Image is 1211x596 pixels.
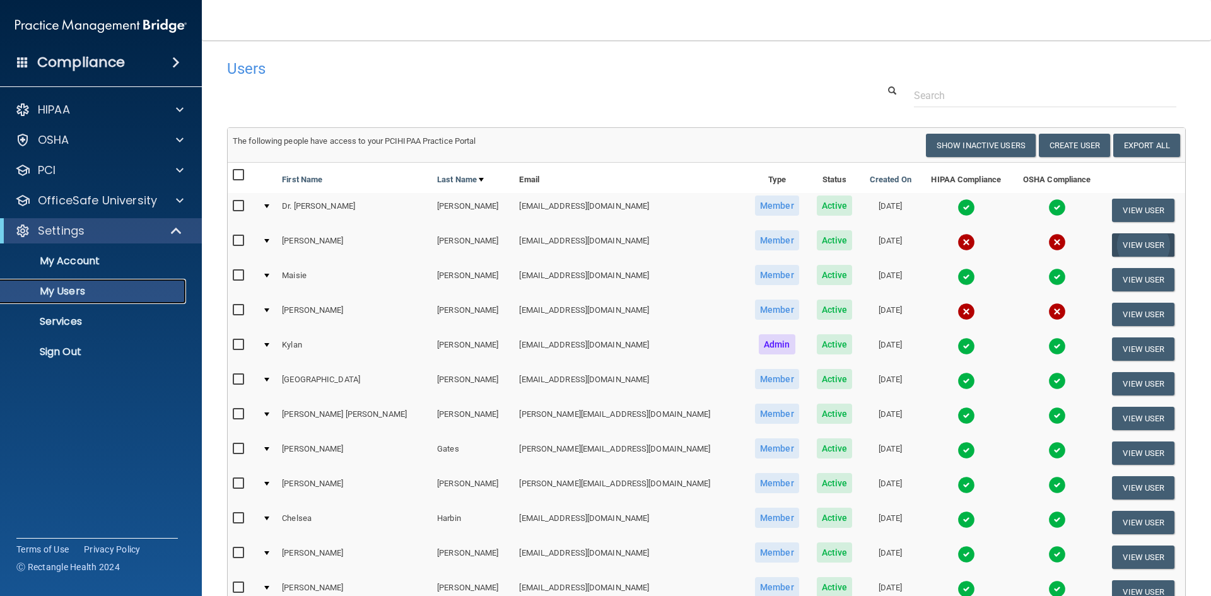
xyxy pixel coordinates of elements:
[1112,372,1174,395] button: View User
[38,102,70,117] p: HIPAA
[817,404,853,424] span: Active
[759,334,795,354] span: Admin
[432,193,514,228] td: [PERSON_NAME]
[277,505,432,540] td: Chelsea
[861,262,920,297] td: [DATE]
[432,297,514,332] td: [PERSON_NAME]
[514,228,746,262] td: [EMAIL_ADDRESS][DOMAIN_NAME]
[914,84,1176,107] input: Search
[514,163,746,193] th: Email
[277,332,432,366] td: Kylan
[8,315,180,328] p: Services
[957,407,975,424] img: tick.e7d51cea.svg
[38,223,85,238] p: Settings
[1112,233,1174,257] button: View User
[861,505,920,540] td: [DATE]
[861,401,920,436] td: [DATE]
[277,436,432,470] td: [PERSON_NAME]
[277,262,432,297] td: Maisie
[1048,233,1066,251] img: cross.ca9f0e7f.svg
[514,401,746,436] td: [PERSON_NAME][EMAIL_ADDRESS][DOMAIN_NAME]
[957,546,975,563] img: tick.e7d51cea.svg
[755,300,799,320] span: Member
[861,366,920,401] td: [DATE]
[957,199,975,216] img: tick.e7d51cea.svg
[755,265,799,285] span: Member
[514,262,746,297] td: [EMAIL_ADDRESS][DOMAIN_NAME]
[817,438,853,459] span: Active
[861,193,920,228] td: [DATE]
[755,473,799,493] span: Member
[1048,303,1066,320] img: cross.ca9f0e7f.svg
[920,163,1012,193] th: HIPAA Compliance
[38,163,56,178] p: PCI
[277,366,432,401] td: [GEOGRAPHIC_DATA]
[16,543,69,556] a: Terms of Use
[38,132,69,148] p: OSHA
[277,193,432,228] td: Dr. [PERSON_NAME]
[861,540,920,575] td: [DATE]
[233,136,476,146] span: The following people have access to your PCIHIPAA Practice Portal
[15,102,184,117] a: HIPAA
[1048,268,1066,286] img: tick.e7d51cea.svg
[8,255,180,267] p: My Account
[817,542,853,563] span: Active
[755,542,799,563] span: Member
[432,332,514,366] td: [PERSON_NAME]
[277,470,432,505] td: [PERSON_NAME]
[277,228,432,262] td: [PERSON_NAME]
[1112,546,1174,569] button: View User
[755,508,799,528] span: Member
[1039,134,1110,157] button: Create User
[817,473,853,493] span: Active
[755,438,799,459] span: Member
[38,193,157,208] p: OfficeSafe University
[514,366,746,401] td: [EMAIL_ADDRESS][DOMAIN_NAME]
[514,332,746,366] td: [EMAIL_ADDRESS][DOMAIN_NAME]
[1112,303,1174,326] button: View User
[16,561,120,573] span: Ⓒ Rectangle Health 2024
[514,470,746,505] td: [PERSON_NAME][EMAIL_ADDRESS][DOMAIN_NAME]
[432,470,514,505] td: [PERSON_NAME]
[861,470,920,505] td: [DATE]
[432,401,514,436] td: [PERSON_NAME]
[817,300,853,320] span: Active
[817,369,853,389] span: Active
[861,228,920,262] td: [DATE]
[1112,199,1174,222] button: View User
[277,401,432,436] td: [PERSON_NAME] [PERSON_NAME]
[37,54,125,71] h4: Compliance
[1012,163,1102,193] th: OSHA Compliance
[15,163,184,178] a: PCI
[432,436,514,470] td: Gates
[817,508,853,528] span: Active
[817,334,853,354] span: Active
[1113,134,1180,157] a: Export All
[861,436,920,470] td: [DATE]
[1112,407,1174,430] button: View User
[755,196,799,216] span: Member
[957,441,975,459] img: tick.e7d51cea.svg
[1048,199,1066,216] img: tick.e7d51cea.svg
[817,265,853,285] span: Active
[1112,268,1174,291] button: View User
[277,297,432,332] td: [PERSON_NAME]
[1048,407,1066,424] img: tick.e7d51cea.svg
[1048,372,1066,390] img: tick.e7d51cea.svg
[15,223,183,238] a: Settings
[957,511,975,529] img: tick.e7d51cea.svg
[755,404,799,424] span: Member
[957,372,975,390] img: tick.e7d51cea.svg
[755,369,799,389] span: Member
[15,132,184,148] a: OSHA
[817,230,853,250] span: Active
[957,303,975,320] img: cross.ca9f0e7f.svg
[432,505,514,540] td: Harbin
[432,366,514,401] td: [PERSON_NAME]
[277,540,432,575] td: [PERSON_NAME]
[1112,476,1174,500] button: View User
[15,193,184,208] a: OfficeSafe University
[514,193,746,228] td: [EMAIL_ADDRESS][DOMAIN_NAME]
[1048,337,1066,355] img: tick.e7d51cea.svg
[993,506,1196,557] iframe: Drift Widget Chat Controller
